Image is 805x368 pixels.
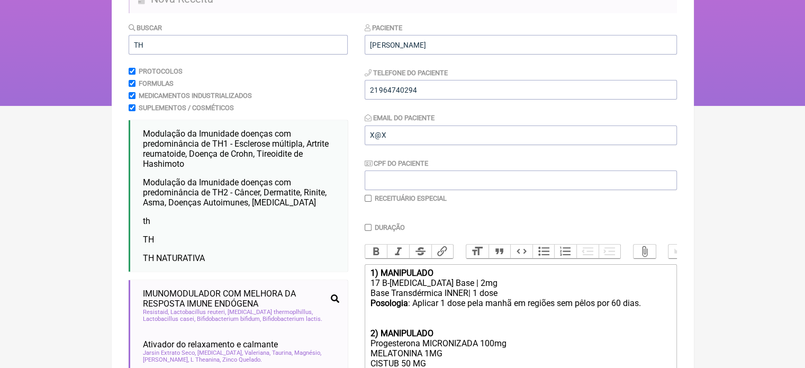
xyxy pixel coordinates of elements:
[143,129,329,169] span: Modulação da Imunidade doenças com predominância de TH1 - Esclerose múltipla, Artrite reumatoide,...
[576,245,599,258] button: Decrease Level
[139,104,234,112] label: Suplementos / Cosméticos
[143,235,154,245] span: TH
[129,24,162,32] label: Buscar
[365,245,387,258] button: Bold
[143,309,169,316] span: Resistaid
[466,245,489,258] button: Heading
[139,92,252,100] label: Medicamentos Industrializados
[489,245,511,258] button: Quote
[370,298,671,328] div: : Aplicar 1 dose pela manhã em regiões sem pêlos por 60 dias.
[532,245,555,258] button: Bullets
[431,245,454,258] button: Link
[129,35,348,55] input: exemplo: emagrecimento, ansiedade
[375,223,405,231] label: Duração
[634,245,656,258] button: Attach Files
[228,309,313,316] span: [MEDICAL_DATA] thermoplhillus
[191,356,221,363] span: L Theanina
[143,253,205,263] span: TH NATURATIVA
[370,268,433,278] strong: 1) MANIPULADO
[294,349,321,356] span: Magnésio
[365,24,402,32] label: Paciente
[365,69,448,77] label: Telefone do Paciente
[510,245,532,258] button: Code
[222,356,262,363] span: Zinco Quelado
[668,245,691,258] button: Undo
[370,288,671,298] div: Base Transdérmica INNER| 1 dose
[139,67,183,75] label: Protocolos
[370,298,408,308] strong: Posologia
[143,216,150,226] span: th
[170,309,226,316] span: Lactobacillus reuteri
[272,349,293,356] span: Taurina
[143,177,327,208] span: Modulação da Imunidade doenças com predominância de TH2 - Câncer, Dermatite, Rinite, Asma, Doença...
[375,194,447,202] label: Receituário Especial
[245,349,270,356] span: Valeriana
[387,245,409,258] button: Italic
[143,289,327,309] span: IMUNOMODULADOR COM MELHORA DA RESPOSTA IMUNE ENDÓGENA
[370,328,433,338] strong: 2) MANIPULADO
[143,339,278,349] span: Ativador do relaxamento e calmante
[365,114,435,122] label: Email do Paciente
[143,349,196,356] span: Jarsin Extrato Seco
[370,278,671,288] div: 17 B-[MEDICAL_DATA] Base | 2mg
[197,349,243,356] span: [MEDICAL_DATA]
[554,245,576,258] button: Numbers
[263,316,322,322] span: Bifidobacterium lactis
[143,356,189,363] span: [PERSON_NAME]
[599,245,621,258] button: Increase Level
[409,245,431,258] button: Strikethrough
[139,79,174,87] label: Formulas
[197,316,261,322] span: Bifidobacterium bifidum
[143,316,195,322] span: Lactobacillus casei
[365,159,428,167] label: CPF do Paciente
